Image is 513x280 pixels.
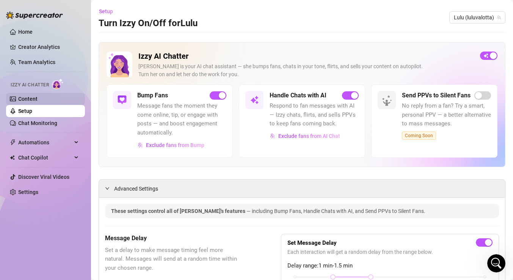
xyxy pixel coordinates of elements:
button: Gif picker [24,222,30,228]
div: Hey! You can set dick rates as a service in your Creator Bio under the section. Let me know if yo... [12,197,118,227]
a: Creator Analytics [18,41,79,53]
a: Discover Viral Videos [18,174,69,180]
span: Exclude fans from Bump [146,142,204,148]
a: Settings [18,189,38,195]
span: expanded [105,186,110,191]
span: Advanced Settings [114,185,158,193]
span: thunderbolt [10,139,16,145]
p: Active 13h ago [37,9,74,17]
button: Exclude fans from AI Chat [270,130,340,142]
h3: Turn Izzy On/Off for Lulu [99,17,198,30]
img: logo-BBDzfeDw.svg [6,11,63,19]
img: silent-fans-ppv-o-N6Mmdf.svg [382,95,394,107]
button: go back [5,3,19,17]
img: svg%3e [118,95,127,105]
a: Content [18,96,38,102]
img: Profile image for Giselle [22,4,34,16]
span: — including Bump Fans, Handle Chats with AI, and Send PPVs to Silent Fans. [246,208,425,214]
span: Each interaction will get a random delay from the range below. [287,248,493,256]
h2: Izzy AI Chatter [138,52,474,61]
span: Izzy AI Chatter [11,81,49,89]
div: [PERSON_NAME] is your AI chat assistant — she bumps fans, chats in your tone, flirts, and sells y... [138,63,474,78]
div: or can i tell her not do reply do when people send free media or stuff like that? [27,36,146,67]
span: Chat Copilot [18,152,72,164]
div: how to I set dick rates as a service i offer? thanks [33,167,140,182]
button: Emoji picker [12,222,18,228]
button: Setup [99,5,119,17]
span: Respond to fan messages with AI — Izzy chats, flirts, and sells PPVs to keep fans coming back. [270,102,359,128]
span: Lulu (luluvalotta) [454,12,501,23]
img: svg%3e [138,142,143,148]
button: Send a message… [130,219,142,231]
span: These settings control all of [PERSON_NAME]'s features [111,208,246,214]
h5: Send PPVs to Silent Fans [402,91,471,100]
strong: Set Message Delay [287,239,337,246]
img: Chat Copilot [10,155,15,160]
img: svg%3e [270,133,275,139]
div: or can i tell her not do reply do when people send free media or stuff like that? [33,41,140,63]
div: expanded [105,184,114,192]
a: Chat Monitoring [18,120,57,126]
img: svg%3e [250,95,259,105]
span: Automations [18,136,72,149]
span: Setup [99,8,113,14]
h1: Giselle [37,4,57,9]
div: The AI will sext with people and send them PPV while doing so, but not from a specific set like t... [12,78,118,152]
iframe: Intercom live chat [487,254,505,272]
span: Exclude fans from AI Chat [278,133,340,139]
span: Delay range: 1 min - 1.5 min [287,261,493,271]
div: The AI will sext with people and send them PPV while doing so, but not from a specific set like t... [6,74,124,157]
img: Izzy AI Chatter [107,52,132,77]
a: Setup [18,108,32,114]
a: Home [18,29,33,35]
h5: Message Delay [105,234,243,243]
div: luisa says… [6,163,146,192]
h5: Bump Fans [137,91,168,100]
div: how to I set dick rates as a service i offer? thanks [27,163,146,186]
div: Giselle says… [6,193,146,245]
div: Hey! You can set dick rates as a service in your Creator Bio under theContentsection. Let me know... [6,193,124,232]
button: Exclude fans from Bump [137,139,205,151]
a: Team Analytics [18,59,55,65]
button: Home [119,3,133,17]
h5: Handle Chats with AI [270,91,326,100]
span: No reply from a fan? Try a smart, personal PPV — a better alternative to mass messages. [402,102,491,128]
div: Nir says… [6,74,146,163]
textarea: Message… [6,206,145,219]
div: luisa says… [6,36,146,74]
span: Message fans the moment they come online, tip, or engage with posts — and boost engagement automa... [137,102,226,137]
span: team [497,15,501,20]
button: Upload attachment [36,222,42,228]
div: Close [133,3,147,17]
span: Coming Soon [402,131,436,140]
img: AI Chatter [52,78,64,89]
